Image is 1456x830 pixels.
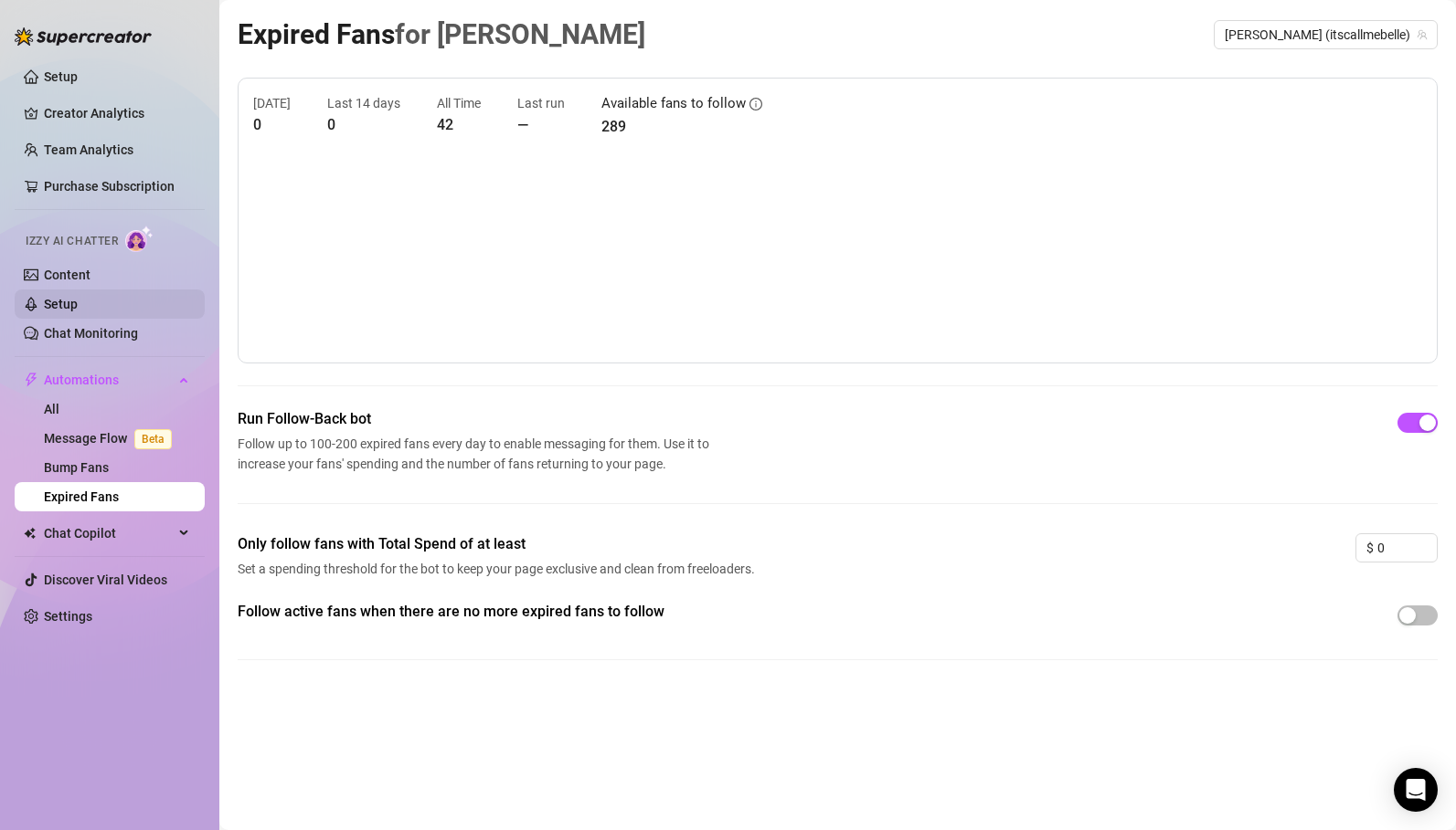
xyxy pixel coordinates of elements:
a: Message FlowBeta [44,431,179,446]
a: Content [44,268,90,282]
span: Only follow fans with Total Spend of at least [238,533,760,555]
span: team [1417,29,1428,40]
a: Expired Fans [44,489,119,504]
span: Beta [134,429,172,449]
span: Follow up to 100-200 expired fans every day to enable messaging for them. Use it to increase your... [238,434,717,474]
img: Chat Copilot [24,527,36,540]
article: Last run [517,93,565,113]
article: Expired Fans [238,13,645,56]
a: Setup [44,297,78,311]
a: Bump Fans [44,460,109,475]
a: All [44,402,59,416]
article: 42 [437,113,481,136]
span: Automations [44,365,174,394]
span: info-circle [749,98,762,110]
article: — [517,113,565,136]
a: Chat Monitoring [44,326,138,341]
a: Purchase Subscription [44,179,175,194]
article: 0 [253,113,291,136]
span: Set a spending threshold for the bot to keep your page exclusive and clean from freeloaders. [238,559,760,579]
a: Settings [44,609,92,624]
span: thunderbolt [24,373,38,387]
span: Chat Copilot [44,519,174,548]
a: Creator Analytics [44,99,190,128]
img: logo-BBDzfeDw.svg [15,27,152,46]
a: Discover Viral Videos [44,573,167,587]
article: All Time [437,93,481,113]
a: Team Analytics [44,142,133,157]
article: 0 [327,113,400,136]
span: Run Follow-Back bot [238,408,717,430]
article: 289 [601,115,762,138]
article: [DATE] [253,93,291,113]
img: AI Chatter [125,226,154,252]
a: Setup [44,69,78,84]
span: Izzy AI Chatter [26,233,118,250]
span: Follow active fans when there are no more expired fans to follow [238,601,760,623]
input: 0.00 [1377,534,1437,562]
span: for [PERSON_NAME] [395,18,645,50]
span: Isabella (itscallmebelle) [1225,21,1427,48]
article: Available fans to follow [601,93,746,115]
article: Last 14 days [327,93,400,113]
div: Open Intercom Messenger [1394,768,1438,812]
